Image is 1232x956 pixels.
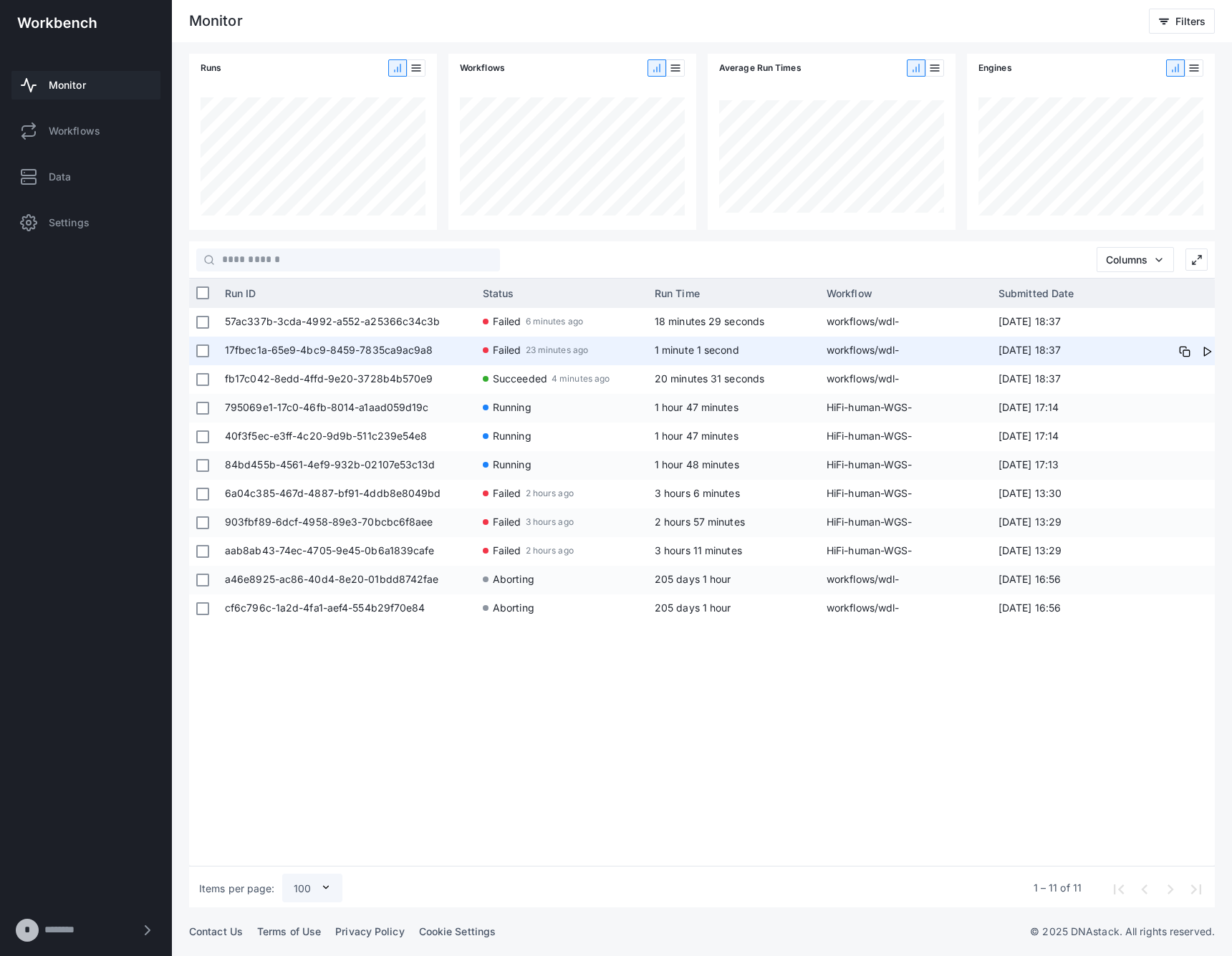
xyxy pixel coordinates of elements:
span: 1 hour 47 minutes [655,401,738,413]
span: 2 hours ago [526,537,574,564]
span: 1 hour 48 minutes [655,458,739,470]
span: HiFi-human-WGS-[PERSON_NAME] [827,423,984,451]
span: workflows/wdl-common/wdl/tasks/sawfish.wdl-sawfish_call-1 [827,308,984,337]
span: workflows/wdl-common/wdl/tasks/sawfish.wdl-sawfish_discover-0 [827,365,984,394]
span: HiFi-human-WGS-[PERSON_NAME] [827,508,984,537]
span: 6a04c385-467d-4887-bf91-4ddb8e8049bd [225,480,468,508]
div: Items per page: [199,882,275,896]
span: workflows/wdl-common/wdl/tasks/cpg_pileup.wdl-cpg_pileup-1 [827,566,984,594]
button: Next page [1156,875,1182,901]
span: 205 days 1 hour [655,602,731,614]
button: Last page [1182,875,1208,901]
a: Terms of Use [257,925,321,937]
span: 3 hours ago [526,508,574,535]
span: [DATE] 13:29 [998,508,1127,537]
span: cf6c796c-1a2d-4fa1-aef4-554b29f70e84 [225,594,468,623]
span: Failed [493,508,521,535]
span: 1 hour 47 minutes [655,430,738,442]
span: workflows/wdl-common/wdl/tasks/sawfish.wdl-sawfish_call-0 [827,337,984,365]
span: 40f3f5ec-e3ff-4c20-9d9b-511c239e54e8 [225,423,468,451]
span: Failed [493,537,521,564]
span: Failed [493,308,521,334]
button: Filters [1149,9,1215,34]
span: Monitor [49,78,86,92]
span: Run Time [655,287,700,299]
span: Failed [493,480,521,506]
span: 17fbec1a-65e9-4bc9-8459-7835ca9ac9a8 [225,337,468,365]
span: Engines [978,61,1012,75]
a: Privacy Policy [335,925,404,937]
span: 903fbf89-6dcf-4958-89e3-70bcbc6f8aee [225,508,468,537]
button: Previous page [1130,875,1156,901]
span: 6 minutes ago [526,308,583,334]
a: Cookie Settings [419,925,496,937]
span: Runs [201,61,221,75]
span: 57ac337b-3cda-4992-a552-a25366c34c3b [225,308,468,337]
div: 1 – 11 of 11 [1034,881,1082,895]
span: [DATE] 16:56 [998,594,1127,623]
span: [DATE] 13:30 [998,480,1127,508]
span: 205 days 1 hour [655,573,731,585]
img: workbench-logo-white.svg [17,17,97,29]
span: Submitted Date [998,287,1074,299]
span: Data [49,170,71,184]
span: Filters [1175,15,1205,27]
span: HiFi-human-WGS-[PERSON_NAME] [827,394,984,423]
span: Succeeded [493,365,547,392]
span: Failed [493,337,521,363]
a: Data [11,163,160,191]
span: Running [493,394,531,420]
span: 3 hours 11 minutes [655,544,742,556]
a: Settings [11,208,160,237]
a: Monitor [11,71,160,100]
span: Workflows [460,61,505,75]
span: [DATE] 17:13 [998,451,1127,480]
span: fb17c042-8edd-4ffd-9e20-3728b4b570e9 [225,365,468,394]
span: [DATE] 18:37 [998,365,1127,394]
span: 18 minutes 29 seconds [655,315,764,327]
p: © 2025 DNAstack. All rights reserved. [1030,924,1215,939]
span: Average Run Times [719,61,802,75]
span: aab8ab43-74ec-4705-9e45-0b6a1839cafe [225,537,468,566]
span: Workflow [827,287,872,299]
span: [DATE] 13:29 [998,537,1127,566]
span: 2 hours 57 minutes [655,516,745,528]
span: [DATE] 18:37 [998,308,1127,337]
div: Monitor [189,14,243,29]
span: Running [493,423,531,449]
span: HiFi-human-WGS-[PERSON_NAME] [827,451,984,480]
span: 1 minute 1 second [655,344,739,356]
span: a46e8925-ac86-40d4-8e20-01bdd8742fae [225,566,468,594]
span: [DATE] 16:56 [998,566,1127,594]
span: Running [493,451,531,478]
span: 3 hours 6 minutes [655,487,740,499]
span: Workflows [49,124,100,138]
span: 4 minutes ago [552,365,610,392]
span: Columns [1106,254,1147,266]
span: Status [483,287,514,299]
span: [DATE] 17:14 [998,423,1127,451]
button: Columns [1097,247,1174,272]
span: 84bd455b-4561-4ef9-932b-02107e53c13d [225,451,468,480]
span: 2 hours ago [526,480,574,506]
span: Run ID [225,287,256,299]
span: [DATE] 18:37 [998,337,1127,365]
span: Aborting [493,594,534,621]
span: 795069e1-17c0-46fb-8014-a1aad059d19c [225,394,468,423]
span: workflows/wdl-common/wdl/tasks/cpg_pileup.wdl-cpg_pileup-0 [827,594,984,623]
span: HiFi-human-WGS-[PERSON_NAME] [827,537,984,566]
span: [DATE] 17:14 [998,394,1127,423]
button: First page [1105,875,1130,901]
span: 20 minutes 31 seconds [655,372,764,385]
span: Aborting [493,566,534,592]
span: 23 minutes ago [526,337,588,363]
span: Settings [49,216,90,230]
a: Contact Us [189,925,243,937]
span: HiFi-human-WGS-[PERSON_NAME] [827,480,984,508]
a: Workflows [11,117,160,145]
